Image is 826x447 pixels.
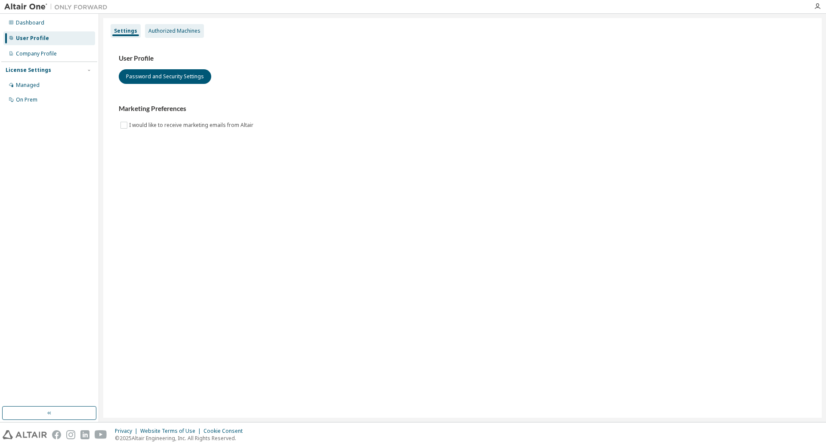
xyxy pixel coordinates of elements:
[16,50,57,57] div: Company Profile
[52,430,61,439] img: facebook.svg
[129,120,255,130] label: I would like to receive marketing emails from Altair
[140,428,203,435] div: Website Terms of Use
[148,28,200,34] div: Authorized Machines
[119,105,806,113] h3: Marketing Preferences
[3,430,47,439] img: altair_logo.svg
[16,82,40,89] div: Managed
[95,430,107,439] img: youtube.svg
[16,96,37,103] div: On Prem
[16,19,44,26] div: Dashboard
[80,430,89,439] img: linkedin.svg
[4,3,112,11] img: Altair One
[66,430,75,439] img: instagram.svg
[115,435,248,442] p: © 2025 Altair Engineering, Inc. All Rights Reserved.
[115,428,140,435] div: Privacy
[16,35,49,42] div: User Profile
[203,428,248,435] div: Cookie Consent
[119,69,211,84] button: Password and Security Settings
[6,67,51,74] div: License Settings
[114,28,137,34] div: Settings
[119,54,806,63] h3: User Profile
